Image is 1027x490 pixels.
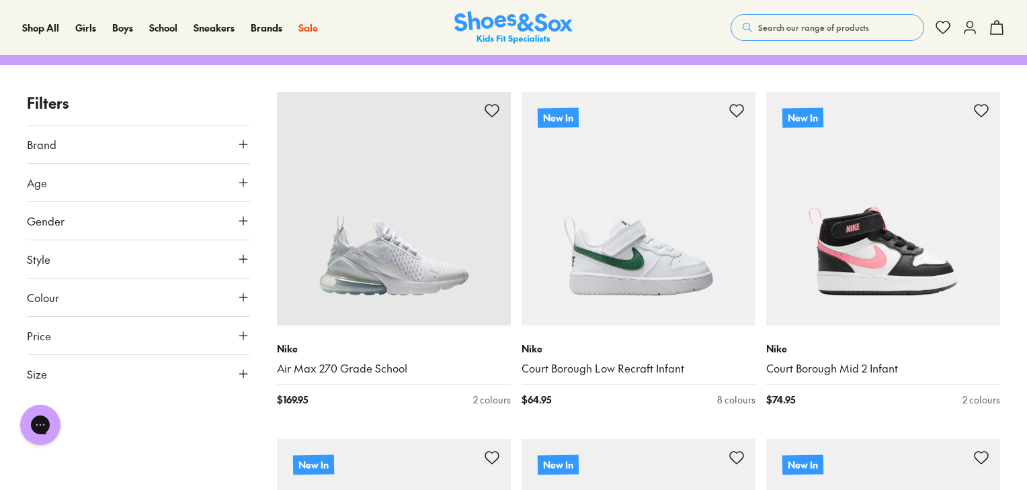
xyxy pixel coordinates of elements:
a: New In [522,92,755,326]
a: Court Borough Low Recraft Infant [522,361,755,376]
span: Boys [112,21,133,34]
p: Nike [277,342,511,356]
button: Colour [27,279,250,316]
div: 8 colours [717,393,755,407]
a: Girls [75,21,96,35]
span: Size [27,366,47,382]
span: Search our range of products [758,21,869,34]
button: Age [27,164,250,201]
span: Style [27,251,50,267]
button: Gender [27,202,250,240]
a: Brands [251,21,282,35]
span: Colour [27,289,59,305]
span: Shop All [22,21,59,34]
a: Shop All [22,21,59,35]
span: Sale [298,21,318,34]
button: Search our range of products [731,14,924,41]
img: SNS_Logo_Responsive.svg [454,11,573,44]
a: Sneakers [194,21,235,35]
a: New In [766,92,1000,326]
p: Nike [522,342,755,356]
span: Age [27,175,47,191]
p: New In [782,454,823,475]
p: Nike [766,342,1000,356]
span: $ 74.95 [766,393,795,407]
span: $ 64.95 [522,393,551,407]
span: Brands [251,21,282,34]
p: New In [538,107,579,128]
p: New In [538,454,579,475]
span: $ 169.95 [277,393,308,407]
span: Girls [75,21,96,34]
a: Court Borough Mid 2 Infant [766,361,1000,376]
span: Sneakers [194,21,235,34]
span: Price [27,328,51,344]
button: Price [27,317,250,354]
div: 2 colours [473,393,511,407]
button: Style [27,240,250,278]
a: Air Max 270 Grade School [277,361,511,376]
a: Shoes & Sox [454,11,573,44]
iframe: Gorgias live chat messenger [13,400,67,450]
span: School [149,21,177,34]
a: Boys [112,21,133,35]
span: Gender [27,213,65,229]
span: Brand [27,136,56,152]
div: 2 colours [962,393,1000,407]
button: Brand [27,126,250,163]
a: Sale [298,21,318,35]
a: School [149,21,177,35]
p: Filters [27,92,250,114]
button: Size [27,355,250,393]
p: New In [293,454,334,475]
p: New In [782,107,823,128]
